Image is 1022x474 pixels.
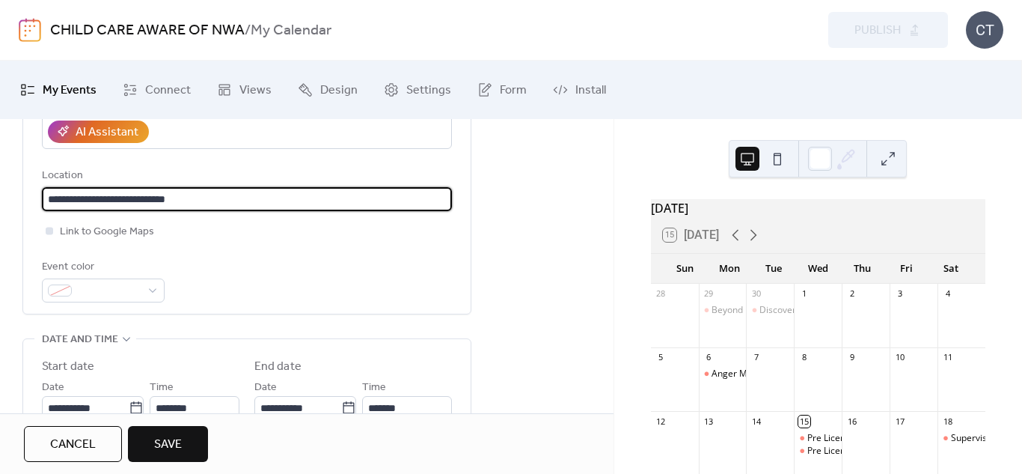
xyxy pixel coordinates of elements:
b: My Calendar [251,16,331,45]
span: Settings [406,79,451,103]
a: Connect [111,67,202,113]
div: Thu [840,254,884,284]
div: 3 [894,288,905,300]
div: End date [254,358,302,376]
span: Install [575,79,606,103]
div: 12 [655,416,667,427]
div: Event color [42,258,162,276]
div: Discover & Wonder: Introducing Nonfiction to Early Learners [746,304,794,317]
div: 14 [750,416,762,427]
div: Anger Management Skills Part 1 [712,368,845,380]
div: 6 [703,352,715,363]
div: 11 [942,352,953,363]
div: Pre Licensing for Centers [794,432,842,445]
div: 9 [846,352,857,363]
span: Save [154,436,182,454]
div: Location [42,167,449,185]
span: My Events [43,79,97,103]
button: AI Assistant [48,121,149,143]
b: / [245,16,251,45]
span: Time [150,379,174,397]
div: 18 [942,416,953,427]
div: AI Assistant [76,124,138,142]
span: Date [42,379,64,397]
a: Views [206,67,283,113]
div: CT [966,11,1003,49]
img: logo [19,18,41,42]
div: 8 [798,352,810,363]
div: [DATE] [651,199,985,217]
div: 16 [846,416,857,427]
span: Design [320,79,358,103]
button: Save [128,426,208,462]
a: Form [466,67,538,113]
div: Beyond Behavior Management Part 3 [699,304,747,317]
div: 5 [655,352,667,363]
div: 13 [703,416,715,427]
div: 10 [894,352,905,363]
div: 17 [894,416,905,427]
span: Connect [145,79,191,103]
div: Tue [751,254,795,284]
span: Views [239,79,272,103]
a: Settings [373,67,462,113]
div: 2 [846,288,857,300]
a: Design [287,67,369,113]
button: Cancel [24,426,122,462]
div: 28 [655,288,667,300]
div: 4 [942,288,953,300]
span: Form [500,79,527,103]
div: Supervision [937,432,985,445]
div: 30 [750,288,762,300]
span: Time [362,379,386,397]
div: 15 [798,416,810,427]
div: Supervision [951,432,1000,445]
a: My Events [9,67,108,113]
div: Anger Management Skills Part 1 [699,368,747,380]
div: 29 [703,288,715,300]
div: Sun [663,254,707,284]
div: Wed [796,254,840,284]
span: Link to Google Maps [60,223,154,241]
span: Cancel [50,436,96,454]
div: Start date [42,358,94,376]
a: Install [542,67,617,113]
div: Fri [884,254,928,284]
div: Sat [929,254,973,284]
div: 7 [750,352,762,363]
span: Date and time [42,331,118,349]
div: Beyond Behavior Management Part 3 [712,304,868,317]
div: Discover & Wonder: Introducing Nonfiction to Early Learners [759,304,1010,317]
a: CHILD CARE AWARE OF NWA [50,16,245,45]
div: Pre Licensing for Homes [807,445,909,458]
div: 1 [798,288,810,300]
span: Date [254,379,277,397]
div: Pre Licensing for Centers [807,432,912,445]
div: Pre Licensing for Homes [794,445,842,458]
div: Mon [707,254,751,284]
